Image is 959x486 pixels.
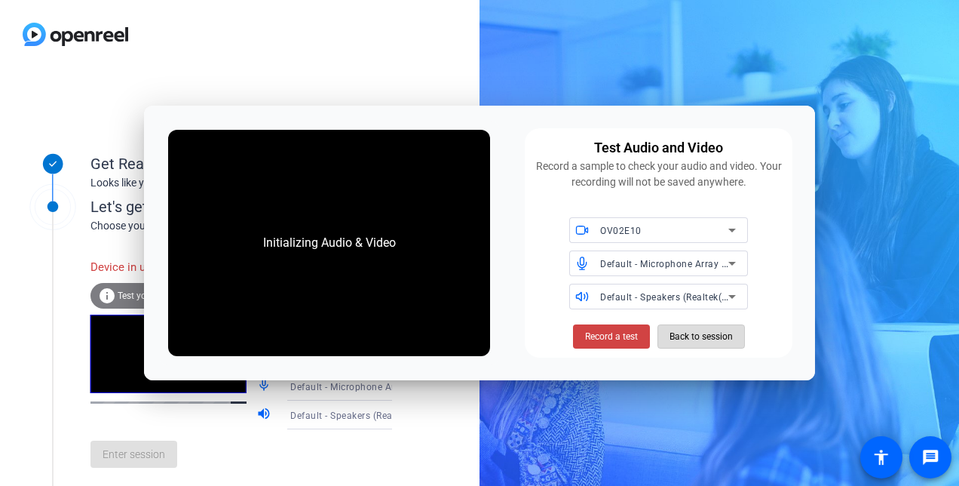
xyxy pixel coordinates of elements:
mat-icon: accessibility [872,448,890,466]
span: Back to session [669,322,733,351]
button: Record a test [573,325,650,349]
button: Back to session [657,325,745,349]
div: Let's get connected. [90,195,423,218]
div: Record a sample to check your audio and video. Your recording will not be saved anywhere. [534,158,783,190]
span: OV02E10 [600,226,642,236]
mat-icon: info [98,287,116,305]
div: Device in use [90,251,256,284]
div: Looks like you've been invited to join [90,175,392,191]
mat-icon: mic_none [256,377,274,395]
div: Get Ready! [90,152,392,175]
span: Default - Microphone Array (Realtek(R) Audio) [600,257,801,269]
span: Default - Speakers (Realtek(R) Audio) [290,409,453,421]
div: Choose your settings [90,218,423,234]
mat-icon: message [921,448,939,466]
div: Initializing Audio & Video [248,219,411,267]
span: Default - Speakers (Realtek(R) Audio) [600,291,763,303]
span: Record a test [585,330,638,343]
span: Test your audio and video [118,291,222,301]
span: Default - Microphone Array (Realtek(R) Audio) [290,380,492,392]
div: Test Audio and Video [594,137,723,158]
mat-icon: volume_up [256,406,274,424]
